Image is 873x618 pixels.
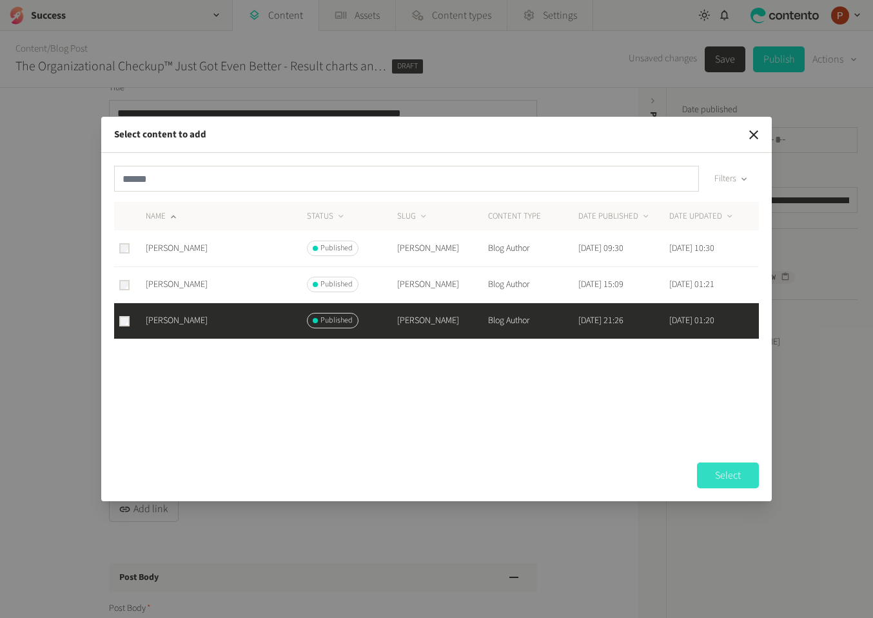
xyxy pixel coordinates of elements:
span: Filters [714,172,736,186]
button: Filters [704,166,759,192]
td: Blog Author [487,266,578,303]
span: Published [320,243,353,254]
span: [PERSON_NAME] [146,278,208,291]
button: SLUG [397,210,429,223]
button: NAME [146,210,179,223]
span: Published [320,315,353,326]
time: [DATE] 01:20 [669,314,714,327]
span: [PERSON_NAME] [146,314,208,327]
time: [DATE] 01:21 [669,278,714,291]
span: Published [320,279,353,290]
td: Blog Author [487,303,578,339]
time: [DATE] 21:26 [578,314,623,327]
td: [PERSON_NAME] [397,266,487,303]
button: STATUS [307,210,346,223]
span: [PERSON_NAME] [146,242,208,255]
td: [PERSON_NAME] [397,303,487,339]
h2: Select content to add [114,128,206,143]
time: [DATE] 15:09 [578,278,623,291]
button: DATE UPDATED [669,210,735,223]
td: [PERSON_NAME] [397,230,487,266]
button: Select [697,463,759,488]
th: CONTENT TYPE [487,202,578,230]
time: [DATE] 10:30 [669,242,714,255]
td: Blog Author [487,230,578,266]
time: [DATE] 09:30 [578,242,623,255]
button: DATE PUBLISHED [578,210,651,223]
